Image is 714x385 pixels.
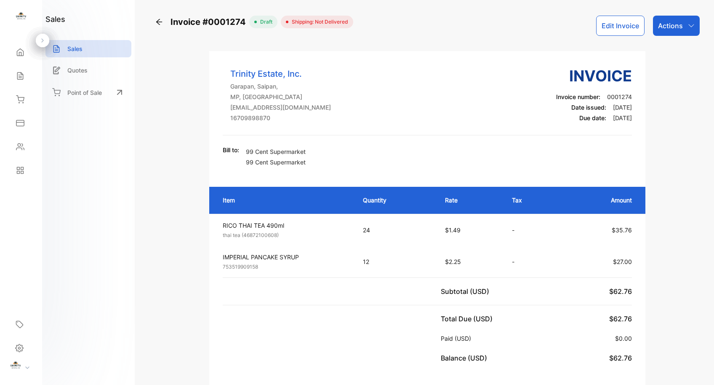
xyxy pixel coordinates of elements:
p: Item [223,196,346,205]
span: $62.76 [609,354,632,362]
h1: sales [45,13,65,25]
span: $27.00 [613,258,632,265]
button: Actions [653,16,700,36]
a: Quotes [45,62,131,79]
p: Amount [567,196,632,205]
span: $0.00 [615,335,632,342]
p: RICO THAI TEA 490ml [223,221,348,230]
p: Bill to: [223,145,239,154]
p: - [512,226,550,234]
button: Edit Invoice [596,16,645,36]
p: Sales [67,44,83,53]
span: $62.76 [609,287,632,296]
p: 12 [363,257,428,266]
span: [DATE] [613,104,632,111]
p: Rate [445,196,495,205]
span: Shipping: Not Delivered [288,18,348,26]
p: 99 Cent Supermarket [246,147,306,156]
span: draft [257,18,272,26]
p: 753519909158 [223,263,348,271]
span: Due date: [579,114,606,121]
p: 16709898870 [230,113,331,122]
img: profile [9,360,22,373]
span: $35.76 [612,226,632,234]
p: Quantity [363,196,428,205]
span: $1.49 [445,226,461,234]
p: 24 [363,226,428,234]
p: Trinity Estate, Inc. [230,67,331,80]
a: Sales [45,40,131,57]
a: Point of Sale [45,83,131,102]
p: 99 Cent Supermarket [246,158,306,167]
span: [DATE] [613,114,632,121]
p: Balance (USD) [441,353,490,363]
h3: Invoice [556,65,632,87]
p: Subtotal (USD) [441,286,493,296]
span: $62.76 [609,315,632,323]
p: [EMAIL_ADDRESS][DOMAIN_NAME] [230,103,331,112]
p: MP, [GEOGRAPHIC_DATA] [230,92,331,101]
span: 0001274 [607,93,632,100]
span: Date issued: [571,104,606,111]
p: - [512,257,550,266]
p: Garapan, Saipan, [230,82,331,91]
p: Total Due (USD) [441,314,496,324]
img: logo [15,11,27,24]
p: Paid (USD) [441,334,474,343]
span: Invoice #0001274 [171,16,249,28]
span: Invoice number: [556,93,600,100]
p: Point of Sale [67,88,102,97]
p: Tax [512,196,550,205]
p: thai tea (46872100608) [223,232,348,239]
p: IMPERIAL PANCAKE SYRUP [223,253,348,261]
p: Quotes [67,66,88,75]
p: Actions [658,21,683,31]
span: $2.25 [445,258,461,265]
